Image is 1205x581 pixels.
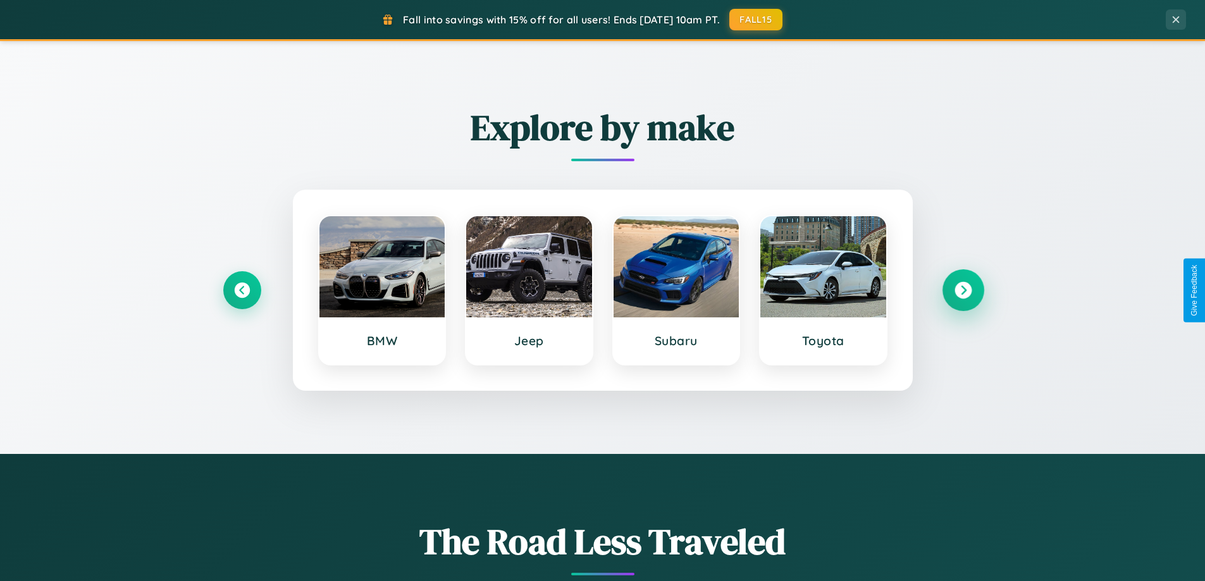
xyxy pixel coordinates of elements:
[403,13,720,26] span: Fall into savings with 15% off for all users! Ends [DATE] 10am PT.
[729,9,782,30] button: FALL15
[626,333,727,348] h3: Subaru
[479,333,579,348] h3: Jeep
[223,517,982,566] h1: The Road Less Traveled
[1190,265,1199,316] div: Give Feedback
[332,333,433,348] h3: BMW
[223,103,982,152] h2: Explore by make
[773,333,874,348] h3: Toyota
